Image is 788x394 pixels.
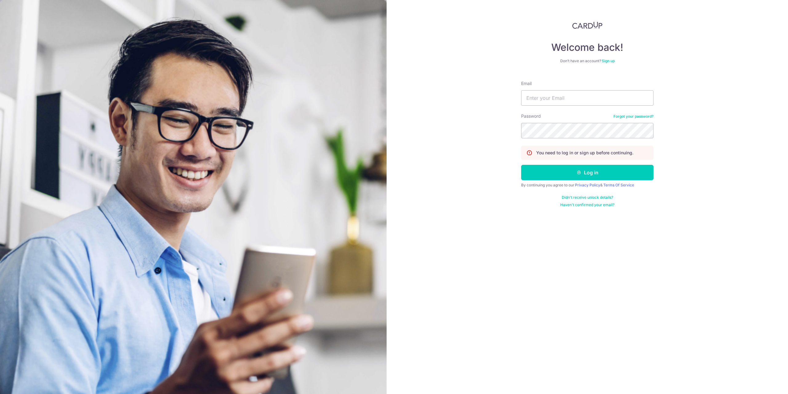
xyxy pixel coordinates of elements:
[562,195,613,200] a: Didn't receive unlock details?
[521,113,541,119] label: Password
[560,202,614,207] a: Haven't confirmed your email?
[521,183,653,188] div: By continuing you agree to our &
[521,80,532,87] label: Email
[536,150,633,156] p: You need to log in or sign up before continuing.
[613,114,653,119] a: Forgot your password?
[521,165,653,180] button: Log in
[521,59,653,63] div: Don’t have an account?
[572,22,602,29] img: CardUp Logo
[521,90,653,106] input: Enter your Email
[575,183,600,187] a: Privacy Policy
[521,41,653,54] h4: Welcome back!
[603,183,634,187] a: Terms Of Service
[602,59,615,63] a: Sign up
